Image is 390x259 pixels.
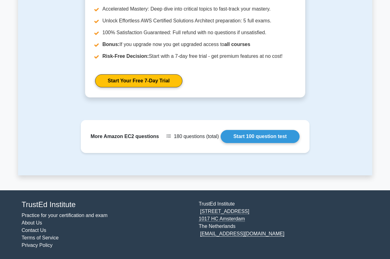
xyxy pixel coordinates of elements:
[22,243,53,248] a: Privacy Policy
[22,220,42,225] a: About Us
[95,74,182,87] a: Start Your Free 7-Day Trial
[221,130,300,143] a: Start 100 question test
[22,200,191,209] h4: TrustEd Institute
[22,228,46,233] a: Contact Us
[22,235,59,240] a: Terms of Service
[22,213,108,218] a: Practice for your certification and exam
[195,200,372,249] div: TrustEd Institute The Netherlands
